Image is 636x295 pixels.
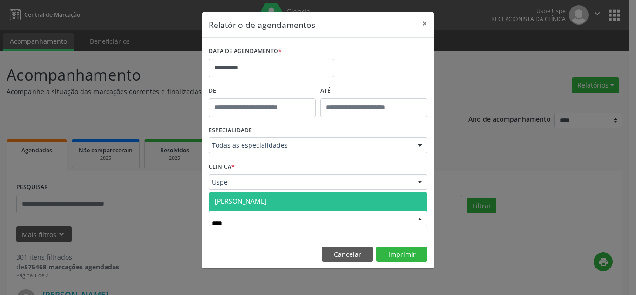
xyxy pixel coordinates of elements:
[215,197,267,206] span: [PERSON_NAME]
[209,44,282,59] label: DATA DE AGENDAMENTO
[209,123,252,138] label: ESPECIALIDADE
[322,247,373,262] button: Cancelar
[320,84,427,98] label: ATÉ
[212,141,408,150] span: Todas as especialidades
[376,247,427,262] button: Imprimir
[212,178,408,187] span: Uspe
[209,84,316,98] label: De
[415,12,434,35] button: Close
[209,160,235,174] label: CLÍNICA
[209,19,315,31] h5: Relatório de agendamentos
